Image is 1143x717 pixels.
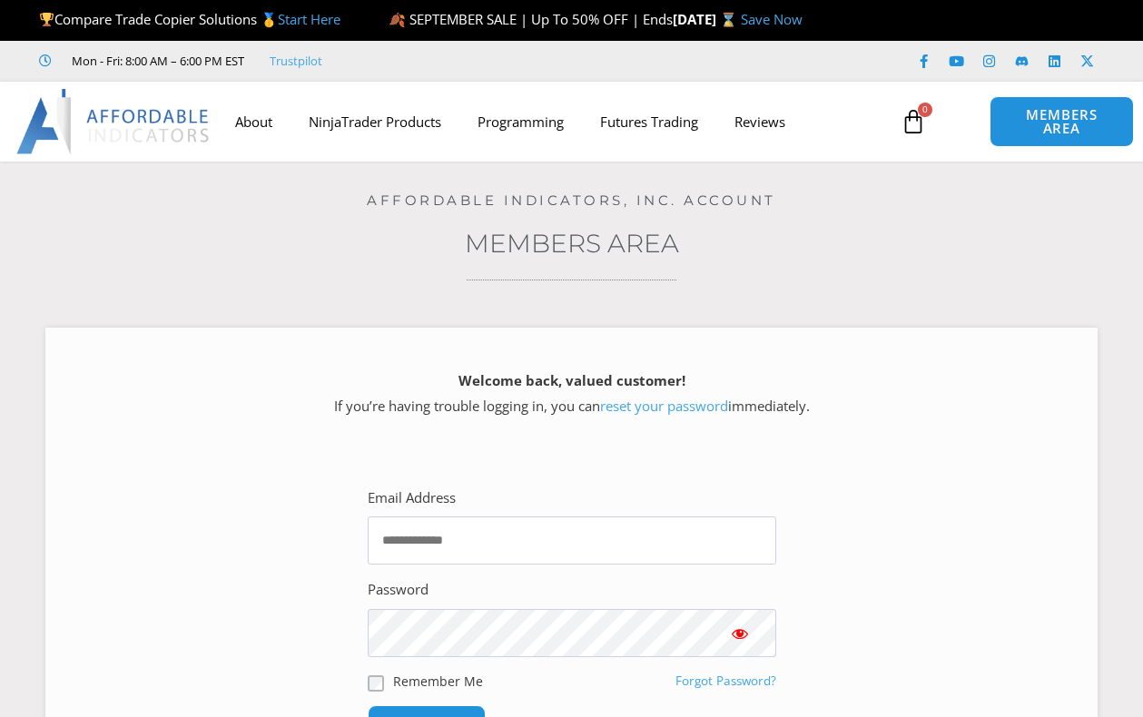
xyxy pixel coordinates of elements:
[16,89,212,154] img: LogoAI | Affordable Indicators – NinjaTrader
[716,101,803,142] a: Reviews
[217,101,892,142] nav: Menu
[600,397,728,415] a: reset your password
[704,609,776,657] button: Show password
[741,10,803,28] a: Save Now
[39,10,340,28] span: Compare Trade Copier Solutions 🥇
[278,10,340,28] a: Start Here
[1009,108,1115,135] span: MEMBERS AREA
[67,50,244,72] span: Mon - Fri: 8:00 AM – 6:00 PM EST
[270,50,322,72] a: Trustpilot
[458,371,685,389] strong: Welcome back, valued customer!
[465,228,679,259] a: Members Area
[291,101,459,142] a: NinjaTrader Products
[673,10,741,28] strong: [DATE] ⌛
[40,13,54,26] img: 🏆
[459,101,582,142] a: Programming
[368,486,456,511] label: Email Address
[582,101,716,142] a: Futures Trading
[675,673,776,689] a: Forgot Password?
[918,103,932,117] span: 0
[393,672,483,691] label: Remember Me
[368,577,429,603] label: Password
[217,101,291,142] a: About
[367,192,776,209] a: Affordable Indicators, Inc. Account
[990,96,1134,147] a: MEMBERS AREA
[77,368,1066,419] p: If you’re having trouble logging in, you can immediately.
[389,10,673,28] span: 🍂 SEPTEMBER SALE | Up To 50% OFF | Ends
[873,95,953,148] a: 0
